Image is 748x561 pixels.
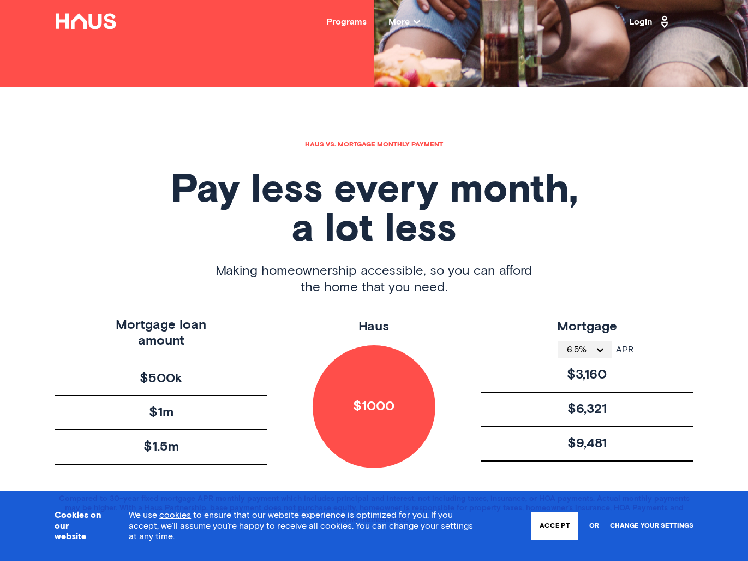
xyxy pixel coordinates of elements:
a: cookies [159,511,191,519]
h1: Pay less every month, a lot less [55,171,693,250]
span: Haus [358,320,389,333]
span: More [388,17,420,26]
span: $1m [149,405,173,421]
span: We use to ensure that our website experience is optimized for you. If you accept, we’ll assume yo... [129,511,473,540]
span: Mortgage [557,320,617,333]
button: open menu [558,341,612,358]
a: Change your settings [610,522,693,530]
span: Making homeownership accessible, so you can afford the home that you need. [216,263,532,296]
a: Login [629,13,672,31]
span: $1.5m [143,439,179,455]
span: 6.5% [567,345,595,354]
h3: Cookies on our website [55,510,101,542]
span: $6,321 [567,401,607,417]
span: $1000 [353,399,394,415]
span: Mortgage loan amount [116,317,206,349]
span: $9,481 [567,436,607,452]
button: Accept [531,512,578,540]
h1: Haus vs. mortgage monthly payment [55,141,693,148]
span: $500k [140,371,182,387]
span: $3,160 [567,367,607,383]
span: APR [612,345,633,354]
span: or [589,517,599,536]
a: Programs [326,17,367,26]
